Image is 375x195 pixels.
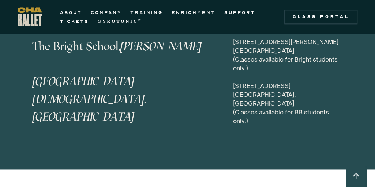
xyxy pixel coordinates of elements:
a: SUPPORT [224,8,255,17]
a: COMPANY [90,8,121,17]
a: ENRICHMENT [171,8,215,17]
strong: GYROTONIC [97,19,138,24]
a: TRAINING [130,8,162,17]
a: Class Portal [284,10,357,24]
a: ABOUT [60,8,82,17]
sup: ® [138,18,142,22]
h4: The Bright School, [32,37,224,125]
a: GYROTONIC® [97,17,142,26]
div: Class Portal [289,14,353,20]
a: TICKETS [60,17,89,26]
div: [STREET_ADDRESS][PERSON_NAME] [GEOGRAPHIC_DATA] (Classes available for Bright students only.) [ST... [233,37,343,125]
a: home [18,7,42,26]
em: [PERSON_NAME] [GEOGRAPHIC_DATA][DEMOGRAPHIC_DATA], [GEOGRAPHIC_DATA] [32,39,202,124]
